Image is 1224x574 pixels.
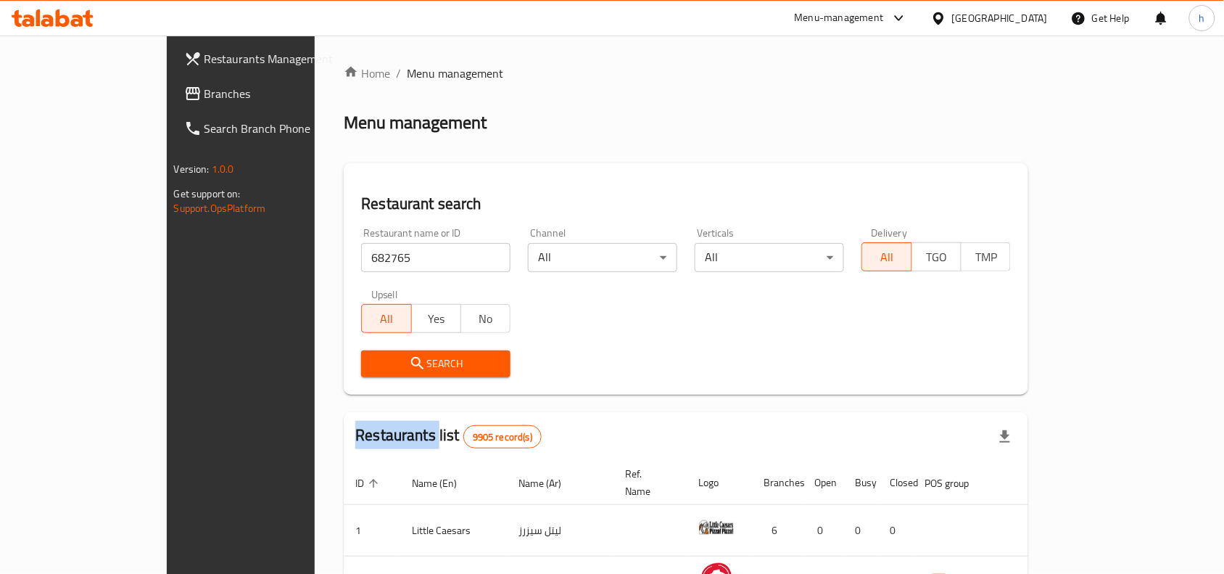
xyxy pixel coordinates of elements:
[361,350,510,377] button: Search
[988,419,1022,454] div: Export file
[861,242,911,271] button: All
[204,120,360,137] span: Search Branch Phone
[918,247,956,268] span: TGO
[204,85,360,102] span: Branches
[355,425,542,448] h2: Restaurants list
[868,247,906,268] span: All
[174,160,210,179] span: Version:
[878,505,913,557] td: 0
[843,461,878,505] th: Busy
[925,475,988,492] span: POS group
[625,465,669,500] span: Ref. Name
[361,193,1011,215] h2: Restaurant search
[361,304,411,333] button: All
[400,505,507,557] td: Little Caesars
[507,505,613,557] td: ليتل سيزرز
[371,290,398,300] label: Upsell
[411,304,461,333] button: Yes
[961,242,1011,271] button: TMP
[752,505,803,557] td: 6
[204,50,360,67] span: Restaurants Management
[212,160,234,179] span: 1.0.0
[911,242,962,271] button: TGO
[173,111,371,146] a: Search Branch Phone
[464,430,541,444] span: 9905 record(s)
[467,308,505,329] span: No
[355,475,383,492] span: ID
[518,475,580,492] span: Name (Ar)
[528,243,677,272] div: All
[174,184,241,203] span: Get support on:
[173,76,371,111] a: Branches
[344,65,1028,82] nav: breadcrumb
[952,10,1048,26] div: [GEOGRAPHIC_DATA]
[698,509,735,546] img: Little Caesars
[463,425,542,448] div: Total records count
[795,9,884,27] div: Menu-management
[967,247,1005,268] span: TMP
[407,65,503,82] span: Menu management
[803,505,843,557] td: 0
[412,475,476,492] span: Name (En)
[695,243,844,272] div: All
[418,308,455,329] span: Yes
[344,505,400,557] td: 1
[752,461,803,505] th: Branches
[687,461,752,505] th: Logo
[368,308,405,329] span: All
[1199,10,1205,26] span: h
[174,199,266,218] a: Support.OpsPlatform
[396,65,401,82] li: /
[878,461,913,505] th: Closed
[373,355,499,373] span: Search
[361,243,510,272] input: Search for restaurant name or ID..
[344,111,487,134] h2: Menu management
[872,228,908,238] label: Delivery
[843,505,878,557] td: 0
[173,41,371,76] a: Restaurants Management
[460,304,510,333] button: No
[803,461,843,505] th: Open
